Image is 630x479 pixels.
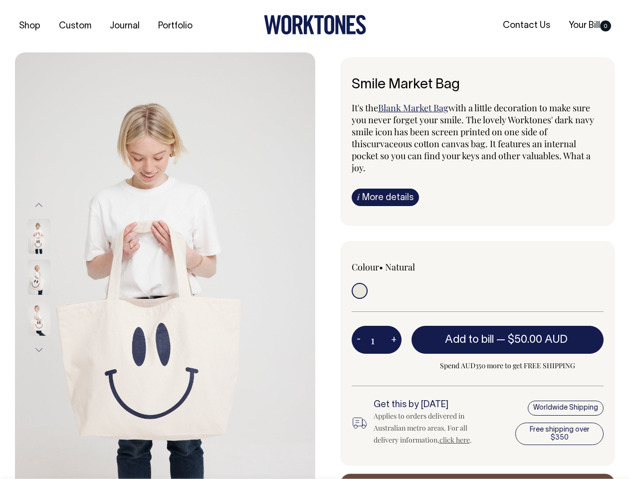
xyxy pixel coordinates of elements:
h6: Get this by [DATE] [374,400,489,410]
span: $50.00 AUD [508,335,568,345]
span: curvaceous cotton canvas bag. It features an internal pocket so you can find your keys and other ... [352,138,591,174]
p: It's the with a little decoration to make sure you never forget your smile. The lovely Worktones'... [352,102,604,174]
span: • [379,261,383,273]
div: Colour [352,261,452,273]
label: Natural [385,261,415,273]
span: i [357,192,360,202]
a: click here [439,435,470,445]
button: + [386,330,402,350]
button: Next [31,339,46,361]
span: Add to bill [445,335,494,345]
button: Add to bill —$50.00 AUD [412,326,604,354]
img: Smile Market Bag [28,301,50,336]
a: Journal [106,18,144,34]
h6: Smile Market Bag [352,77,604,93]
div: Applies to orders delivered in Australian metro areas. For all delivery information, . [374,410,489,446]
a: Shop [15,18,44,34]
a: Portfolio [154,18,197,34]
a: Blank Market Bag [378,102,448,114]
a: Custom [55,18,95,34]
button: Previous [31,194,46,216]
a: iMore details [352,189,419,206]
span: — [496,335,570,345]
button: - [352,330,366,350]
a: Your Bill0 [565,17,615,34]
span: Spend AUD350 more to get FREE SHIPPING [412,360,604,372]
a: Contact Us [499,17,554,34]
img: Smile Market Bag [28,219,50,254]
img: Smile Market Bag [28,260,50,295]
span: 0 [600,20,611,31]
